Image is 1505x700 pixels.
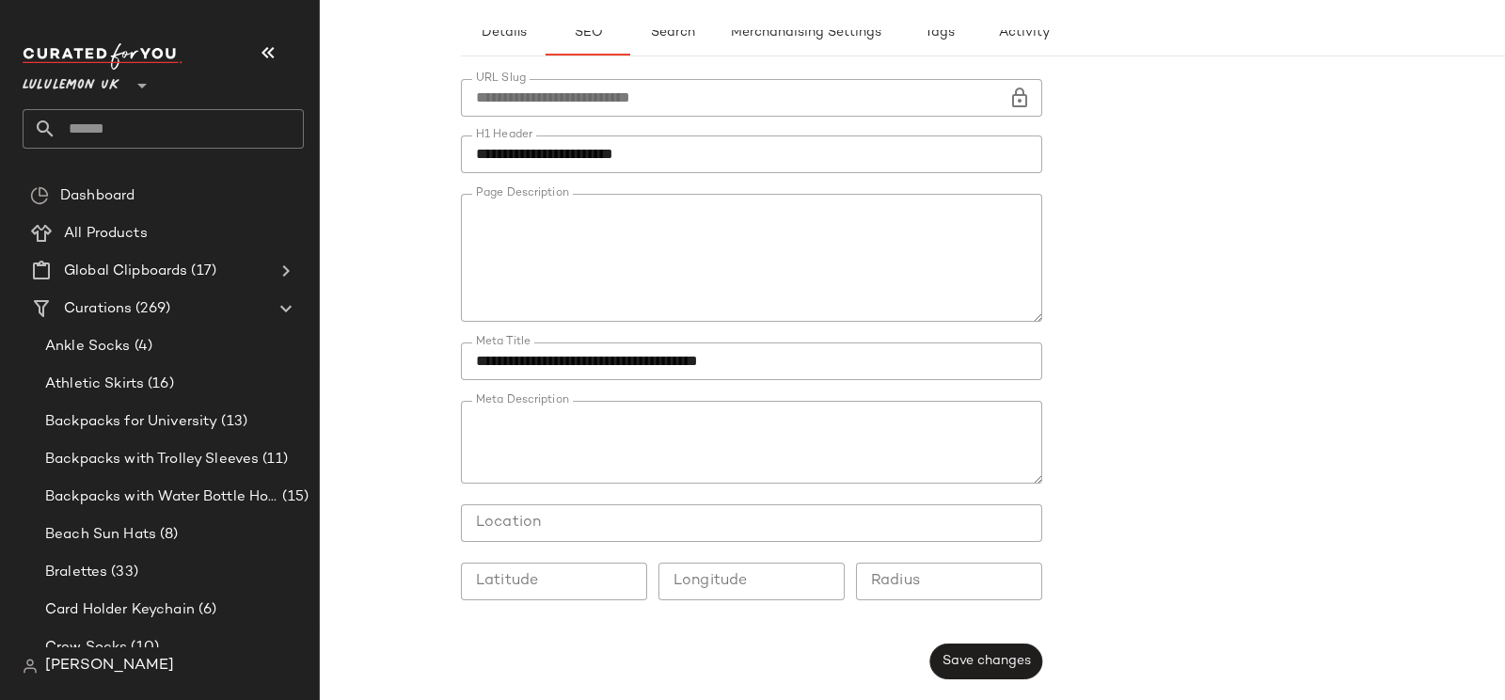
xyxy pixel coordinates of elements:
span: Save changes [942,654,1031,669]
span: (269) [132,298,170,320]
span: All Products [64,223,148,245]
span: Backpacks for University [45,411,217,433]
span: (10) [127,637,159,659]
span: Curations [64,298,132,320]
span: Backpacks with Water Bottle Holder [45,486,278,508]
img: svg%3e [30,186,49,205]
span: (33) [107,562,138,583]
span: Global Clipboards [64,261,187,282]
span: (17) [187,261,216,282]
span: Crew Socks [45,637,127,659]
span: (13) [217,411,247,433]
span: Athletic Skirts [45,374,144,395]
span: (4) [131,336,152,358]
span: (11) [259,449,288,470]
span: Backpacks with Trolley Sleeves [45,449,259,470]
span: Search [650,25,695,40]
span: (15) [278,486,309,508]
span: Card Holder Keychain [45,599,195,621]
span: Ankle Socks [45,336,131,358]
span: (6) [195,599,216,621]
span: Details [480,25,526,40]
button: Save changes [930,644,1042,679]
span: Bralettes [45,562,107,583]
img: svg%3e [23,659,38,674]
span: [PERSON_NAME] [45,655,174,677]
span: Beach Sun Hats [45,524,156,546]
img: cfy_white_logo.C9jOOHJF.svg [23,43,182,70]
span: Dashboard [60,185,135,207]
span: Merchandising Settings [730,25,881,40]
span: Activity [998,25,1050,40]
span: (8) [156,524,178,546]
span: Lululemon UK [23,64,119,98]
span: SEO [573,25,602,40]
span: (16) [144,374,174,395]
span: Tags [924,25,955,40]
